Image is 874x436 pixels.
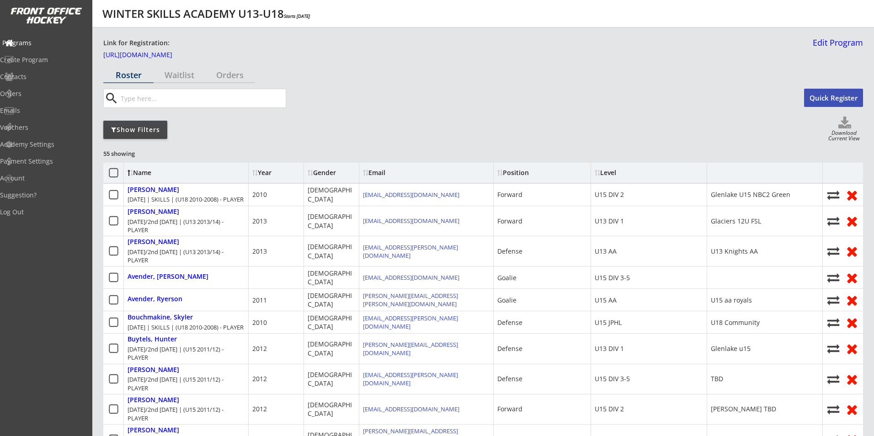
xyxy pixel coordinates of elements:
div: U13 DIV 1 [595,217,624,226]
div: Glaciers 12U FSL [711,217,761,226]
div: U15 DIV 2 [595,404,624,414]
button: Move player [826,189,840,201]
div: U15 DIV 3-5 [595,273,630,282]
a: [EMAIL_ADDRESS][PERSON_NAME][DOMAIN_NAME] [363,243,458,260]
div: U13 AA [595,247,617,256]
a: [EMAIL_ADDRESS][PERSON_NAME][DOMAIN_NAME] [363,314,458,330]
button: Remove from roster (no refund) [845,271,859,285]
a: Edit Program [809,38,863,54]
div: Waitlist [154,71,204,79]
button: Click to download full roster. Your browser settings may try to block it, check your security set... [826,117,863,130]
div: [DATE] | SKILLS | (U18 2010-2008) - PLAYER [128,195,244,203]
div: [PERSON_NAME] [128,426,179,434]
div: [DEMOGRAPHIC_DATA] [308,242,355,260]
div: U15 DIV 2 [595,190,624,199]
div: 2010 [252,318,267,327]
div: TBD [711,374,723,383]
a: [EMAIL_ADDRESS][DOMAIN_NAME] [363,217,459,225]
div: Forward [497,190,522,199]
div: Buytels, Hunter [128,335,177,343]
button: Move player [826,373,840,385]
div: [PERSON_NAME] TBD [711,404,776,414]
button: Move player [826,403,840,415]
div: Show Filters [103,125,167,134]
div: [DEMOGRAPHIC_DATA] [308,186,355,203]
a: [EMAIL_ADDRESS][DOMAIN_NAME] [363,273,459,282]
button: Move player [826,245,840,257]
div: 2012 [252,374,267,383]
div: 2011 [252,296,267,305]
div: Orders [205,71,255,79]
div: Defense [497,247,522,256]
button: Remove from roster (no refund) [845,244,859,258]
button: Move player [826,294,840,306]
div: [DEMOGRAPHIC_DATA] [308,340,355,357]
div: Defense [497,318,522,327]
div: [PERSON_NAME] [128,238,179,246]
button: search [104,91,119,106]
button: Remove from roster (no refund) [845,341,859,356]
div: Goalie [497,296,517,305]
div: U13 Knights AA [711,247,758,256]
button: Remove from roster (no refund) [845,402,859,416]
div: Programs [2,40,85,46]
div: U15 JPHL [595,318,622,327]
div: [DATE]/2nd [DATE] | (U15 2011/12) - PLAYER [128,405,245,422]
div: Glenlake U15 NBC2 Green [711,190,790,199]
a: [URL][DOMAIN_NAME] [103,52,195,62]
div: [DATE] | SKILLS | (U18 2010-2008) - PLAYER [128,323,244,331]
div: Glenlake u15 [711,344,751,353]
div: Forward [497,217,522,226]
div: 2013 [252,217,267,226]
div: Goalie [497,273,517,282]
div: 2013 [252,247,267,256]
div: Avender, Ryerson [128,295,182,303]
div: U13 DIV 1 [595,344,624,353]
div: U15 DIV 3-5 [595,374,630,383]
button: Move player [826,215,840,227]
div: [PERSON_NAME] [128,396,179,404]
img: FOH%20White%20Logo%20Transparent.png [10,7,82,24]
div: Email [363,170,445,176]
a: [EMAIL_ADDRESS][DOMAIN_NAME] [363,405,459,413]
div: Forward [497,404,522,414]
div: [DATE]/2nd [DATE] | (U15 2011/12) - PLAYER [128,345,245,362]
a: [PERSON_NAME][EMAIL_ADDRESS][DOMAIN_NAME] [363,340,458,357]
div: Position [497,170,580,176]
div: Defense [497,374,522,383]
em: Starts [DATE] [284,13,310,19]
button: Remove from roster (no refund) [845,214,859,228]
button: Move player [826,316,840,329]
div: [DEMOGRAPHIC_DATA] [308,314,355,331]
button: Quick Register [804,89,863,107]
div: [DEMOGRAPHIC_DATA] [308,370,355,388]
button: Remove from roster (no refund) [845,188,859,202]
div: [PERSON_NAME] [128,186,179,194]
div: Roster [103,71,154,79]
a: [PERSON_NAME][EMAIL_ADDRESS][PERSON_NAME][DOMAIN_NAME] [363,292,458,308]
div: Avender, [PERSON_NAME] [128,273,208,281]
div: [DEMOGRAPHIC_DATA] [308,400,355,418]
button: Remove from roster (no refund) [845,315,859,330]
div: 2010 [252,190,267,199]
div: 55 showing [103,149,169,158]
div: Level [595,170,677,176]
div: Gender [308,170,355,176]
div: [PERSON_NAME] [128,366,179,374]
input: Type here... [119,89,286,107]
div: [DATE]/2nd [DATE] | (U13 2013/14) - PLAYER [128,218,245,234]
a: [EMAIL_ADDRESS][DOMAIN_NAME] [363,191,459,199]
div: Bouchmakine, Skyler [128,314,193,321]
div: U18 Community [711,318,760,327]
button: Move player [826,271,840,284]
div: [DATE]/2nd [DATE] | (U13 2013/14) - PLAYER [128,248,245,264]
div: [PERSON_NAME] [128,208,179,216]
button: Move player [826,342,840,355]
div: Name [128,170,202,176]
div: [DEMOGRAPHIC_DATA] [308,269,355,287]
div: 2012 [252,404,267,414]
div: Year [252,170,300,176]
div: [DEMOGRAPHIC_DATA] [308,212,355,230]
div: Download Current View [825,130,863,143]
div: 2012 [252,344,267,353]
